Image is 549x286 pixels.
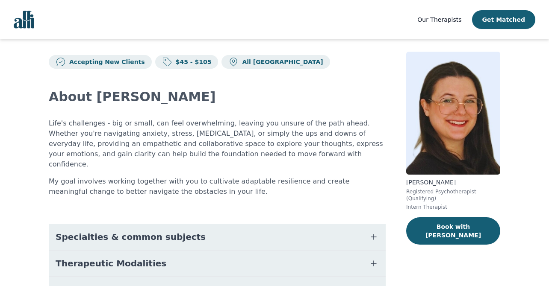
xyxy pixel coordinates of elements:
button: Book with [PERSON_NAME] [406,217,500,245]
span: Specialties & common subjects [56,231,206,243]
img: alli logo [14,11,34,29]
h2: About [PERSON_NAME] [49,89,386,105]
img: Sarah_Wild [406,52,500,175]
span: Our Therapists [417,16,461,23]
button: Therapeutic Modalities [49,251,386,276]
p: All [GEOGRAPHIC_DATA] [239,58,323,66]
p: Accepting New Clients [66,58,145,66]
p: Registered Psychotherapist (Qualifying) [406,188,500,202]
button: Specialties & common subjects [49,224,386,250]
p: [PERSON_NAME] [406,178,500,187]
a: Our Therapists [417,15,461,25]
button: Get Matched [472,10,535,29]
p: Intern Therapist [406,204,500,210]
span: Therapeutic Modalities [56,257,166,269]
p: My goal involves working together with you to cultivate adaptable resilience and create meaningfu... [49,176,386,197]
p: $45 - $105 [172,58,212,66]
p: Life's challenges - big or small, can feel overwhelming, leaving you unsure of the path ahead. Wh... [49,118,386,169]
